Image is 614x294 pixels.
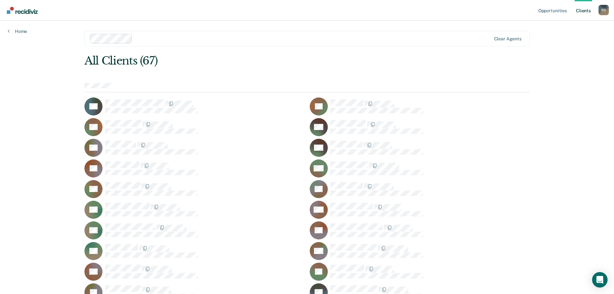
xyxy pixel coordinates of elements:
button: Profile dropdown button [599,5,609,15]
img: Recidiviz [7,7,38,14]
div: Clear agents [494,36,521,42]
div: All Clients (67) [84,54,441,67]
div: P D [599,5,609,15]
a: Home [8,28,27,34]
div: Open Intercom Messenger [592,272,608,288]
